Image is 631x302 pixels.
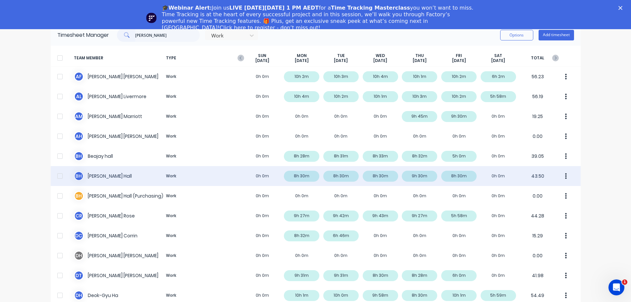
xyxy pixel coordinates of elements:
div: Timesheet Manager [57,31,109,39]
button: Add timesheet [539,30,574,40]
span: [DATE] [491,58,505,63]
span: THU [415,53,424,58]
span: [DATE] [255,58,269,63]
a: Click here to register - don’t miss out! [220,25,320,31]
span: [DATE] [452,58,466,63]
span: [DATE] [373,58,387,63]
input: Search... [135,29,200,42]
img: Profile image for Team [146,13,157,23]
span: SUN [258,53,266,58]
button: Options [500,30,533,40]
span: FRI [456,53,462,58]
span: 1 [622,279,627,285]
span: SAT [494,53,502,58]
iframe: Intercom live chat [608,279,624,295]
span: [DATE] [413,58,427,63]
b: LIVE [DATE][DATE] 1 PM AEDT [229,5,319,11]
div: Join us for a you won’t want to miss. Time Tracking is at the heart of every successful project a... [162,5,475,31]
span: WED [376,53,385,58]
span: [DATE] [334,58,348,63]
b: Time Tracking Masterclass [331,5,410,11]
span: [DATE] [295,58,309,63]
span: MON [297,53,307,58]
span: TUE [337,53,345,58]
span: TEAM MEMBER [74,53,163,63]
b: 🎓Webinar Alert: [162,5,212,11]
div: Close [618,6,625,10]
span: TOTAL [518,53,557,63]
span: TYPE [163,53,243,63]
